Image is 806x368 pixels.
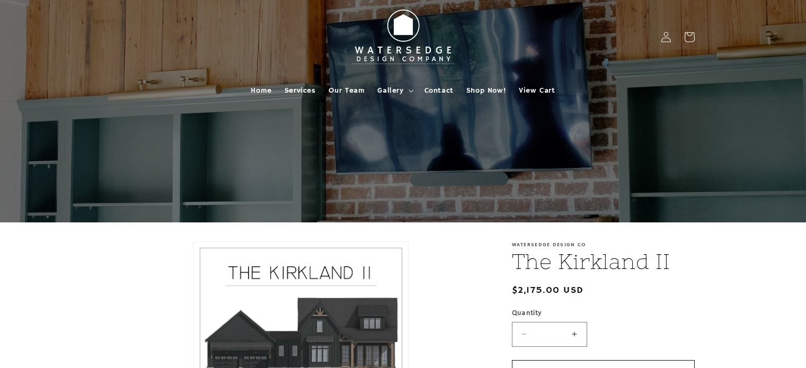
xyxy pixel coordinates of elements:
[285,86,316,95] span: Services
[424,86,454,95] span: Contact
[251,86,271,95] span: Home
[466,86,506,95] span: Shop Now!
[371,79,418,102] summary: Gallery
[345,4,462,70] img: Watersedge Design Co
[512,308,695,319] label: Quantity
[512,241,695,248] p: Watersedge Design Co
[418,79,460,102] a: Contact
[512,248,695,275] h1: The Kirkland II
[244,79,278,102] a: Home
[322,79,371,102] a: Our Team
[519,86,555,95] span: View Cart
[512,79,561,102] a: View Cart
[377,86,403,95] span: Gallery
[278,79,322,102] a: Services
[329,86,365,95] span: Our Team
[512,283,584,298] span: $2,175.00 USD
[460,79,512,102] a: Shop Now!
